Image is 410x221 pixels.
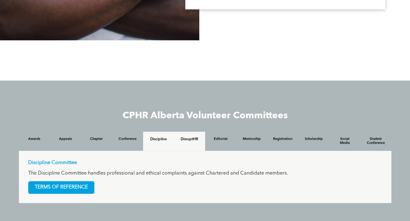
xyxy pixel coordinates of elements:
h4: Scholarship [304,137,324,141]
p: Discipline Committee [28,160,382,166]
h4: Awards [25,137,44,141]
h4: Appeals [56,137,75,141]
h4: Registration [273,137,293,141]
h4: DisruptHR [180,137,200,141]
h4: Mentorship [242,137,262,141]
h4: Social Media [335,137,355,145]
span: TERMS OF REFERENCE [29,181,94,193]
p: The Discipline Committee handles professional and ethical complaints against Chartered and Candid... [28,171,382,176]
h4: Student Conference [366,137,386,145]
span: CPHR Alberta Volunteer Committees [123,111,288,120]
a: TERMS OF REFERENCE [28,181,94,194]
h4: Discipline [149,137,169,141]
h4: Conference [118,137,137,141]
h4: Editorial [211,137,231,141]
h4: Chapter [87,137,106,141]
